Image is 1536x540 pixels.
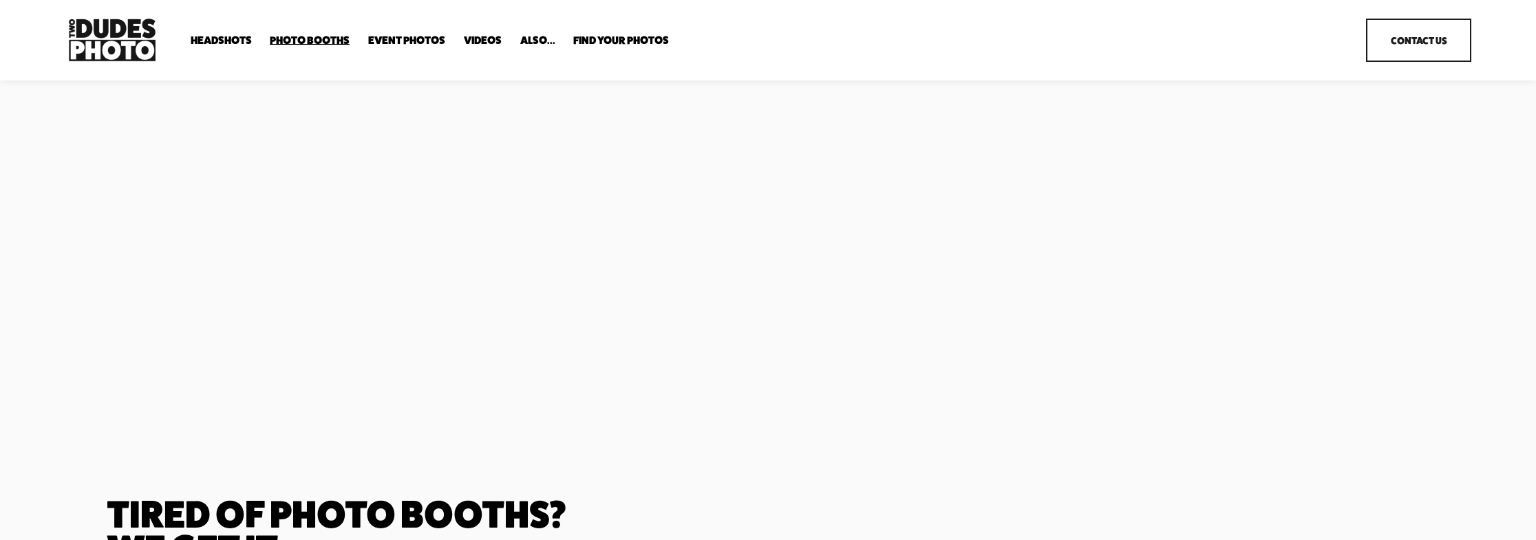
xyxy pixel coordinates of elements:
a: Event Photos [368,34,445,47]
a: folder dropdown [270,34,350,47]
a: folder dropdown [191,34,252,47]
span: Photo Booths [270,35,350,46]
img: Two Dudes Photo | Headshots, Portraits &amp; Photo Booths [65,15,160,65]
a: folder dropdown [520,34,555,47]
span: Headshots [191,35,252,46]
a: Contact Us [1366,19,1471,62]
a: folder dropdown [573,34,669,47]
a: Videos [464,34,502,47]
span: Find Your Photos [573,35,669,46]
span: Also... [520,35,555,46]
